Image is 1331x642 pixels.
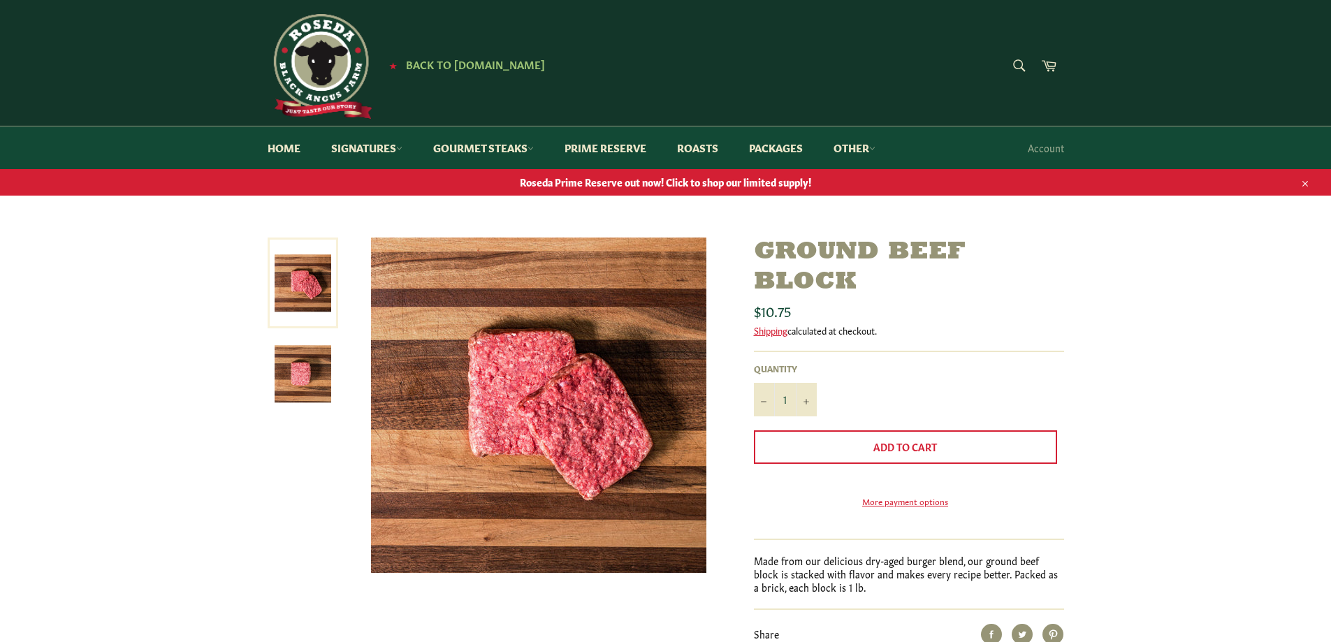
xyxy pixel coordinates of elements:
[754,300,791,320] span: $10.75
[371,238,706,573] img: Ground Beef Block
[406,57,545,71] span: Back to [DOMAIN_NAME]
[754,324,1064,337] div: calculated at checkout.
[389,59,397,71] span: ★
[754,323,787,337] a: Shipping
[754,495,1057,507] a: More payment options
[754,430,1057,464] button: Add to Cart
[317,126,416,169] a: Signatures
[1021,127,1071,168] a: Account
[419,126,548,169] a: Gourmet Steaks
[663,126,732,169] a: Roasts
[254,126,314,169] a: Home
[382,59,545,71] a: ★ Back to [DOMAIN_NAME]
[754,238,1064,298] h1: Ground Beef Block
[275,346,331,402] img: Ground Beef Block
[268,14,372,119] img: Roseda Beef
[754,627,779,641] span: Share
[735,126,817,169] a: Packages
[873,439,937,453] span: Add to Cart
[820,126,889,169] a: Other
[551,126,660,169] a: Prime Reserve
[754,363,817,374] label: Quantity
[754,383,775,416] button: Reduce item quantity by one
[754,554,1064,594] p: Made from our delicious dry-aged burger blend, our ground beef block is stacked with flavor and m...
[796,383,817,416] button: Increase item quantity by one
